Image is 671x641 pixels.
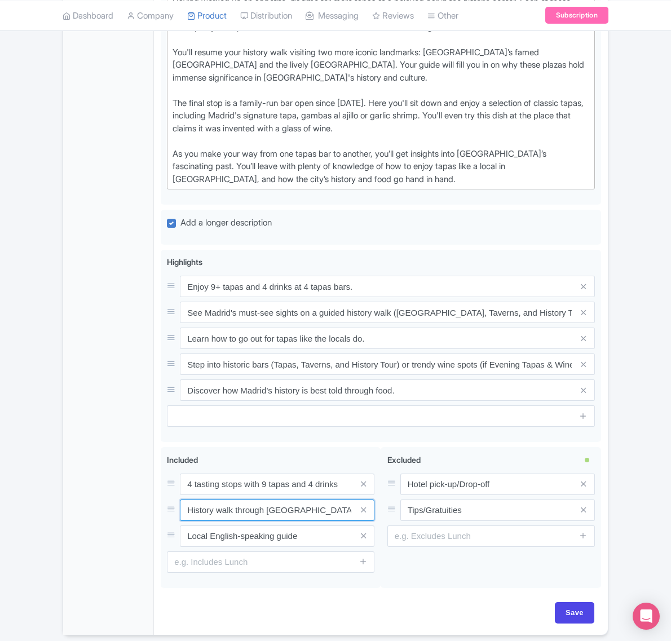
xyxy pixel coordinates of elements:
a: Subscription [545,7,608,24]
span: Included [167,455,198,465]
input: Save [555,602,594,624]
span: Highlights [167,257,202,267]
input: e.g. Includes Lunch [167,551,374,573]
span: Excluded [387,455,421,465]
span: Add a longer description [180,217,272,228]
input: e.g. Excludes Lunch [387,525,595,547]
div: Open Intercom Messenger [633,603,660,630]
